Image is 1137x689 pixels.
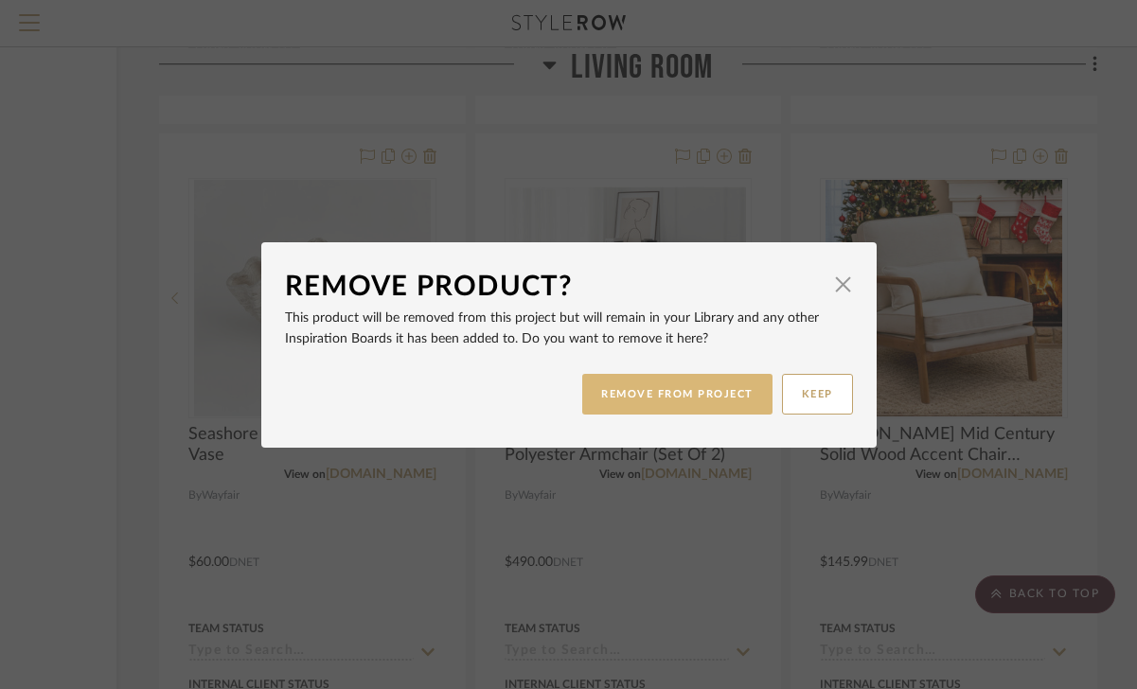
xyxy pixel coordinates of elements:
[582,374,773,415] button: REMOVE FROM PROJECT
[285,308,853,349] p: This product will be removed from this project but will remain in your Library and any other Insp...
[825,266,862,304] button: Close
[285,266,825,308] div: Remove Product?
[285,266,853,308] dialog-header: Remove Product?
[782,374,853,415] button: KEEP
